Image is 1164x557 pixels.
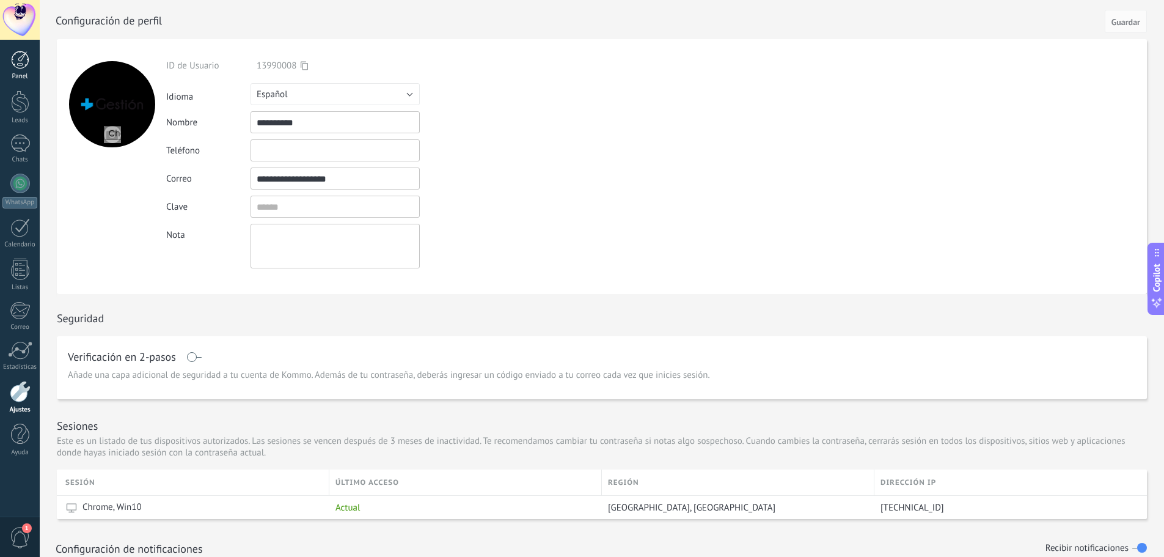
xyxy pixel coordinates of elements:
[56,542,203,556] h1: Configuración de notificaciones
[2,284,38,292] div: Listas
[166,224,251,241] div: Nota
[329,470,601,495] div: último acceso
[2,73,38,81] div: Panel
[57,419,98,433] h1: Sesiones
[2,323,38,331] div: Correo
[166,60,251,72] div: ID de Usuario
[1105,10,1147,33] button: Guardar
[2,406,38,414] div: Ajustes
[2,241,38,249] div: Calendario
[874,496,1138,519] div: 190.193.51.170
[68,369,710,382] span: Añade una capa adicional de seguridad a tu cuenta de Kommo. Además de tu contraseña, deberás ingr...
[2,363,38,371] div: Estadísticas
[166,173,251,185] div: Correo
[166,145,251,157] div: Teléfono
[2,156,38,164] div: Chats
[602,496,868,519] div: Córdoba, Argentina
[1151,264,1163,292] span: Copilot
[2,197,37,208] div: WhatsApp
[68,352,176,362] h1: Verificación en 2-pasos
[166,117,251,128] div: Nombre
[82,501,142,514] span: Chrome, Win10
[65,470,329,495] div: Sesión
[1045,544,1129,554] h1: Recibir notificaciones
[251,83,420,105] button: Español
[335,502,360,514] span: Actual
[22,523,32,533] span: 1
[166,201,251,213] div: Clave
[57,435,1147,459] p: Este es un listado de tus dispositivos autorizados. Las sesiones se vencen después de 3 meses de ...
[57,311,104,325] h1: Seguridad
[257,89,288,100] span: Español
[1111,18,1140,26] span: Guardar
[257,60,296,72] span: 13990008
[880,502,944,514] span: [TECHNICAL_ID]
[2,449,38,457] div: Ayuda
[166,86,251,103] div: Idioma
[874,470,1147,495] div: Dirección IP
[2,117,38,125] div: Leads
[608,502,775,514] span: [GEOGRAPHIC_DATA], [GEOGRAPHIC_DATA]
[602,470,874,495] div: Región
